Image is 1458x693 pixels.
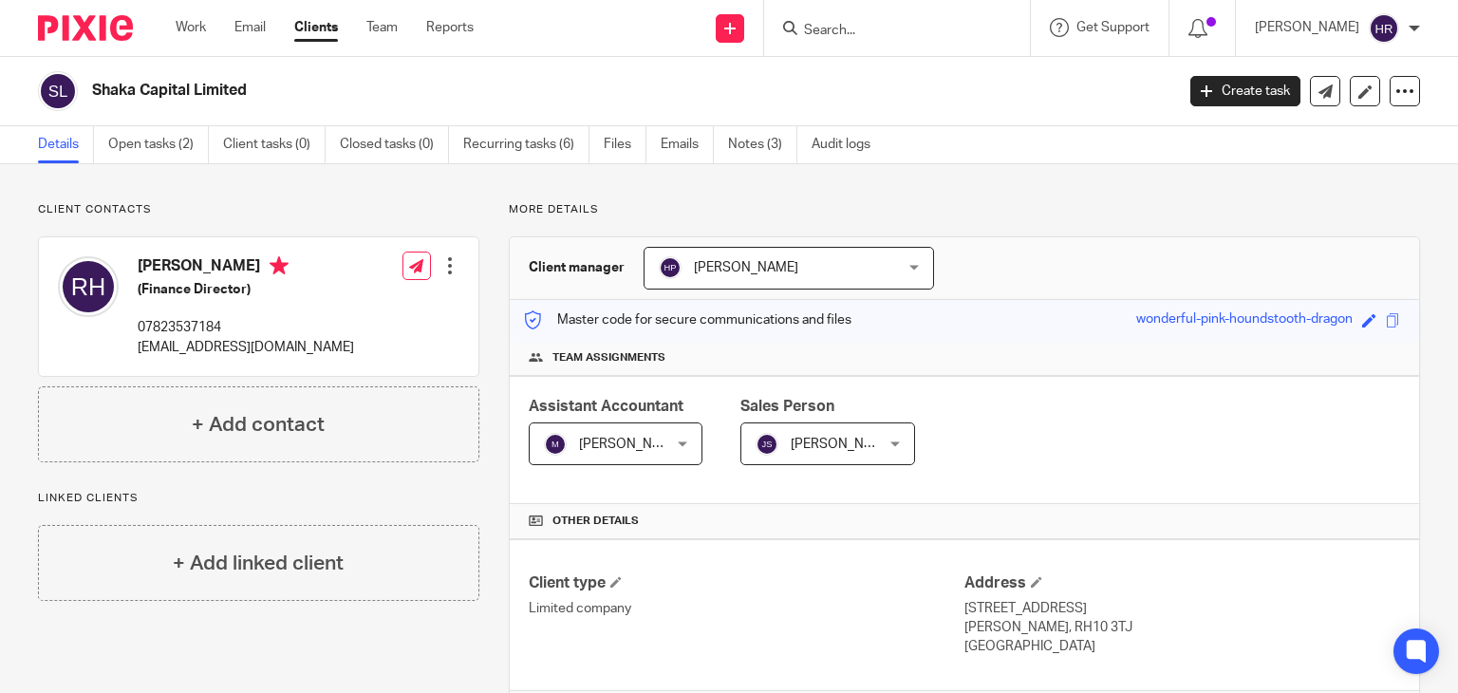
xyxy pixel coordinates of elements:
img: svg%3E [38,71,78,111]
p: More details [509,202,1420,217]
a: Team [366,18,398,37]
h4: + Add linked client [173,549,344,578]
a: Recurring tasks (6) [463,126,589,163]
span: [PERSON_NAME] [694,261,798,274]
p: [STREET_ADDRESS] [964,599,1400,618]
p: [PERSON_NAME], RH10 3TJ [964,618,1400,637]
a: Email [234,18,266,37]
h4: [PERSON_NAME] [138,256,354,280]
span: Sales Person [740,399,834,414]
p: [EMAIL_ADDRESS][DOMAIN_NAME] [138,338,354,357]
span: [PERSON_NAME] [791,438,895,451]
span: [PERSON_NAME] [579,438,683,451]
h4: Client type [529,573,964,593]
a: Open tasks (2) [108,126,209,163]
input: Search [802,23,973,40]
a: Notes (3) [728,126,797,163]
p: [PERSON_NAME] [1255,18,1359,37]
a: Details [38,126,94,163]
img: svg%3E [756,433,778,456]
div: wonderful-pink-houndstooth-dragon [1136,309,1353,331]
span: Get Support [1076,21,1150,34]
a: Emails [661,126,714,163]
a: Clients [294,18,338,37]
h4: + Add contact [192,410,325,440]
a: Client tasks (0) [223,126,326,163]
p: Master code for secure communications and files [524,310,851,329]
img: svg%3E [58,256,119,317]
span: Team assignments [552,350,665,365]
a: Work [176,18,206,37]
span: Assistant Accountant [529,399,683,414]
img: svg%3E [1369,13,1399,44]
a: Audit logs [812,126,885,163]
p: Client contacts [38,202,479,217]
img: svg%3E [544,433,567,456]
p: Linked clients [38,491,479,506]
h2: Shaka Capital Limited [92,81,948,101]
img: Pixie [38,15,133,41]
h3: Client manager [529,258,625,277]
i: Primary [270,256,289,275]
a: Create task [1190,76,1300,106]
p: Limited company [529,599,964,618]
a: Closed tasks (0) [340,126,449,163]
h4: Address [964,573,1400,593]
img: svg%3E [659,256,682,279]
p: 07823537184 [138,318,354,337]
p: [GEOGRAPHIC_DATA] [964,637,1400,656]
span: Other details [552,514,639,529]
a: Files [604,126,646,163]
h5: (Finance Director) [138,280,354,299]
a: Reports [426,18,474,37]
